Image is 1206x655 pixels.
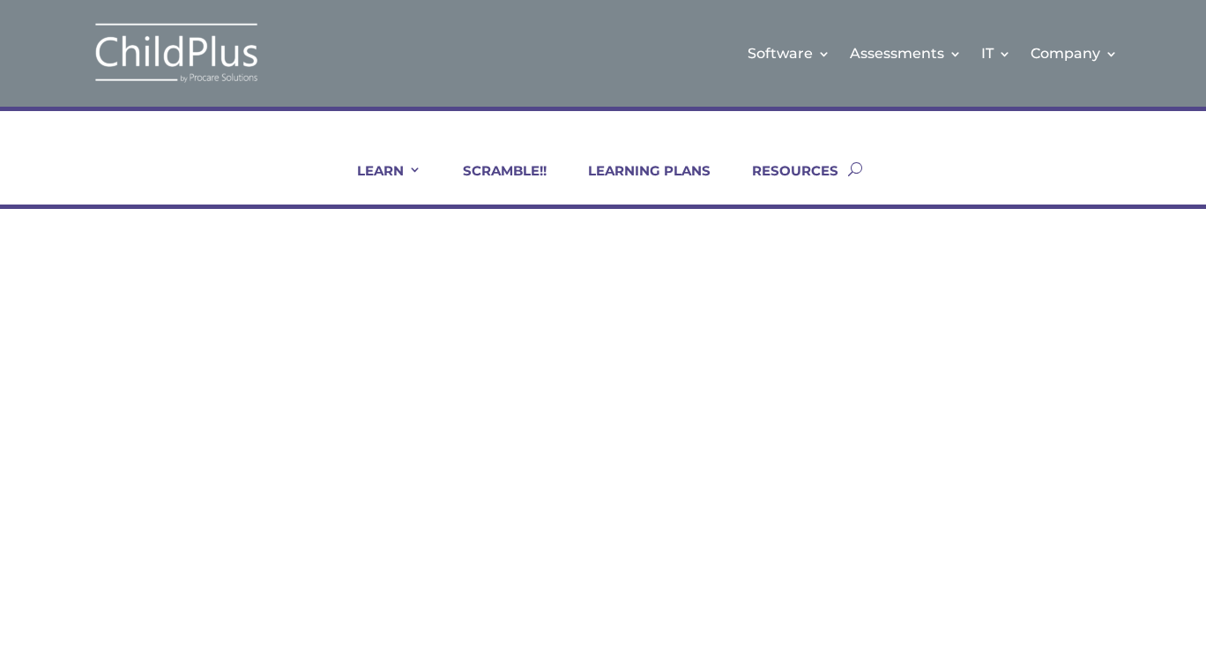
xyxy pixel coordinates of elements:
a: Company [1031,18,1118,89]
a: Software [748,18,830,89]
a: Assessments [850,18,962,89]
a: IT [981,18,1011,89]
a: LEARNING PLANS [566,162,711,205]
a: SCRAMBLE!! [441,162,547,205]
a: RESOURCES [730,162,838,205]
a: LEARN [335,162,421,205]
